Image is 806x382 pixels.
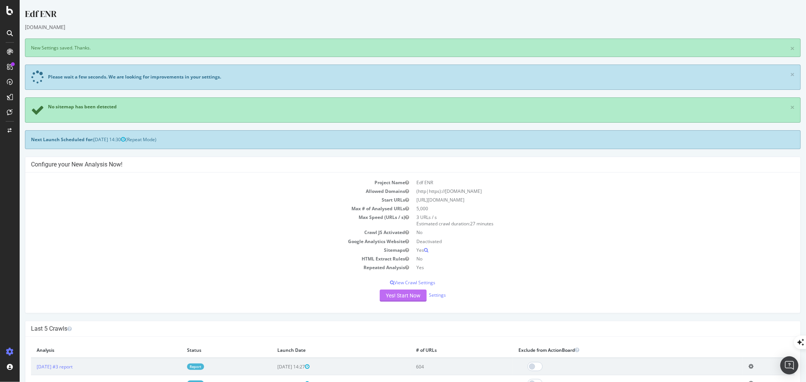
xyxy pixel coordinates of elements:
td: 3 URLs / s Estimated crawl duration: [393,213,775,228]
a: × [770,45,775,52]
p: View Crawl Settings [11,279,775,286]
div: Please wait a few seconds. We are looking for improvements in your settings. [28,74,201,80]
span: 27 minutes [451,220,474,227]
a: [DATE] #3 report [17,364,53,370]
td: 604 [391,358,493,375]
td: No [393,254,775,263]
th: Status [162,342,252,358]
td: No [393,228,775,237]
th: # of URLs [391,342,493,358]
td: 5,000 [393,204,775,213]
th: Exclude from ActionBoard [493,342,723,358]
td: Sitemaps [11,246,393,254]
a: Settings [409,292,426,298]
td: HTML Extract Rules [11,254,393,263]
button: Yes! Start Now [360,290,407,302]
td: Crawl JS Activated [11,228,393,237]
td: (http|https)://[DOMAIN_NAME] [393,187,775,196]
span: [DATE] 14:30 [74,136,106,143]
div: [DOMAIN_NAME] [5,23,781,31]
td: Repeated Analysis [11,263,393,272]
a: Report [167,364,184,370]
td: Yes [393,246,775,254]
td: Yes [393,263,775,272]
td: Allowed Domains [11,187,393,196]
td: Google Analytics Website [11,237,393,246]
span: No sitemap has been detected [28,103,97,110]
div: Edf ENR [5,8,781,23]
th: Launch Date [252,342,391,358]
td: [URL][DOMAIN_NAME] [393,196,775,204]
td: Start URLs [11,196,393,204]
a: × [770,71,775,79]
a: × [770,103,775,111]
th: Analysis [11,342,162,358]
td: Max Speed (URLs / s) [11,213,393,228]
td: Edf ENR [393,178,775,187]
td: Project Name [11,178,393,187]
span: [DATE] 14:27 [258,364,290,370]
td: Max # of Analysed URLs [11,204,393,213]
div: (Repeat Mode) [5,130,781,149]
div: New Settings saved. Thanks. [5,39,781,57]
td: Deactivated [393,237,775,246]
h4: Configure your New Analysis Now! [11,161,775,168]
div: Open Intercom Messenger [780,356,798,374]
strong: Next Launch Scheduled for: [11,136,74,143]
h4: Last 5 Crawls [11,325,775,333]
